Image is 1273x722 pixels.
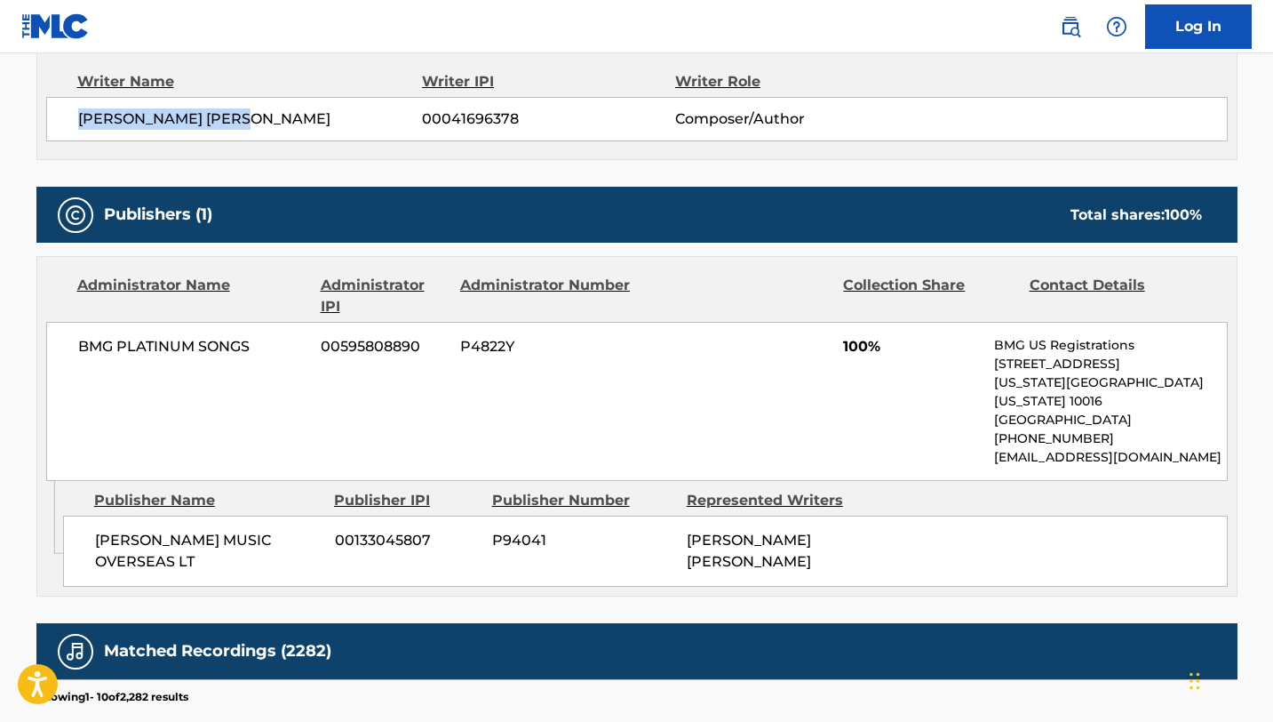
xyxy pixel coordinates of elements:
a: Public Search [1053,9,1088,44]
img: help [1106,16,1127,37]
div: Contact Details [1030,275,1202,317]
div: Represented Writers [687,490,868,511]
span: [PERSON_NAME] MUSIC OVERSEAS LT [95,530,322,573]
div: Drag [1189,654,1200,708]
div: Writer Role [675,71,905,92]
div: Publisher Number [492,490,673,511]
div: Administrator Number [460,275,633,317]
div: Total shares: [1070,205,1202,226]
span: 00041696378 [422,108,674,130]
p: [PHONE_NUMBER] [994,429,1226,448]
span: 100 % [1165,206,1202,223]
span: 00133045807 [335,530,479,551]
span: P94041 [492,530,673,551]
div: Writer IPI [422,71,675,92]
span: 00595808890 [321,336,447,357]
div: Writer Name [77,71,423,92]
p: Showing 1 - 10 of 2,282 results [36,689,188,705]
h5: Matched Recordings (2282) [104,641,331,662]
p: [STREET_ADDRESS] [994,355,1226,373]
img: Publishers [65,205,86,226]
span: 100% [843,336,981,357]
p: [EMAIL_ADDRESS][DOMAIN_NAME] [994,448,1226,467]
div: Publisher Name [94,490,321,511]
h5: Publishers (1) [104,205,212,225]
div: Administrator IPI [321,275,447,317]
p: [US_STATE][GEOGRAPHIC_DATA][US_STATE] 10016 [994,373,1226,411]
span: Composer/Author [675,108,905,130]
p: [GEOGRAPHIC_DATA] [994,411,1226,429]
div: Publisher IPI [334,490,479,511]
span: [PERSON_NAME] [PERSON_NAME] [687,532,811,570]
img: Matched Recordings [65,641,86,662]
div: Help [1099,9,1134,44]
span: P4822Y [460,336,633,357]
div: Administrator Name [77,275,307,317]
img: MLC Logo [21,13,90,39]
div: Collection Share [843,275,1015,317]
iframe: Chat Widget [1184,637,1273,722]
img: search [1060,16,1081,37]
span: BMG PLATINUM SONGS [78,336,308,357]
p: BMG US Registrations [994,336,1226,355]
span: [PERSON_NAME] [PERSON_NAME] [78,108,423,130]
a: Log In [1145,4,1252,49]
